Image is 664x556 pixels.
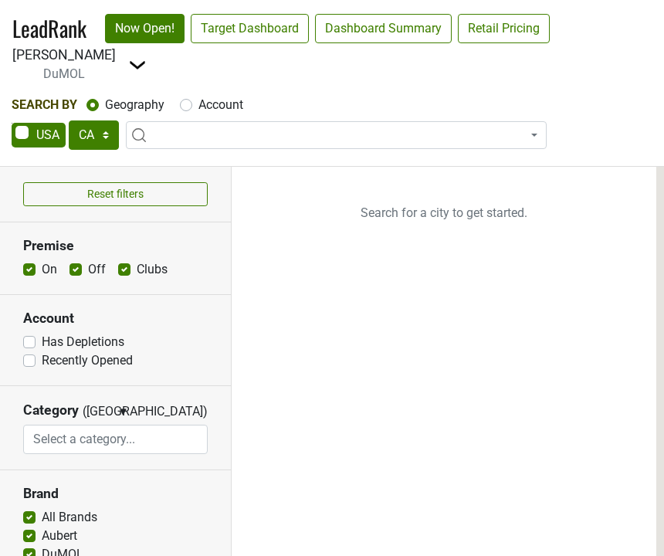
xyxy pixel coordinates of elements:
span: Search By [12,97,77,112]
span: ([GEOGRAPHIC_DATA]) [83,402,113,425]
p: Search for a city to get started. [232,167,656,259]
h3: Brand [23,486,208,502]
h3: Premise [23,238,208,254]
a: Target Dashboard [191,14,309,43]
img: Dropdown Menu [128,56,147,74]
label: All Brands [42,508,97,527]
a: Retail Pricing [458,14,550,43]
a: Dashboard Summary [315,14,452,43]
a: Now Open! [105,14,185,43]
h3: Category [23,402,79,419]
label: Has Depletions [42,333,124,351]
h3: Account [23,310,208,327]
label: Clubs [137,260,168,279]
label: Geography [105,96,164,114]
label: Aubert [42,527,77,545]
span: DuMOL [43,66,85,81]
a: LeadRank [12,12,86,45]
input: Select a category... [24,425,207,454]
div: [PERSON_NAME] [12,45,116,65]
label: On [42,260,57,279]
label: Recently Opened [42,351,133,370]
label: Account [198,96,243,114]
button: Reset filters [23,182,208,206]
label: Off [88,260,106,279]
span: ▼ [117,405,129,419]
